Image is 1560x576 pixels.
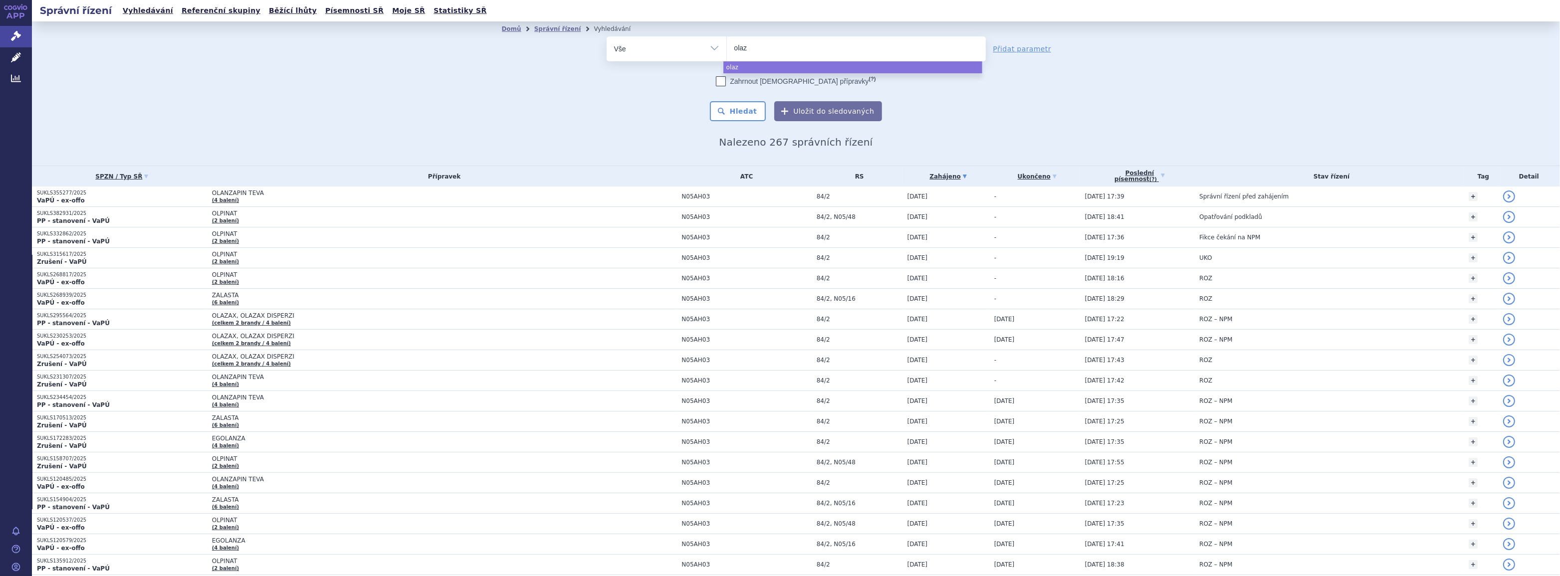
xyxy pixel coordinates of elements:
[994,561,1015,568] span: [DATE]
[1469,335,1478,344] a: +
[817,254,902,261] span: 84/2
[212,435,461,442] span: EGOLANZA
[1469,560,1478,569] a: +
[1085,295,1124,302] span: [DATE] 18:29
[681,275,811,282] span: N05AH03
[994,316,1015,323] span: [DATE]
[817,418,902,425] span: 84/2
[817,438,902,445] span: 84/2
[37,299,85,306] strong: VaPÚ - ex-offo
[1199,541,1232,548] span: ROZ – NPM
[37,353,207,360] p: SUKLS254073/2025
[1085,275,1124,282] span: [DATE] 18:16
[431,4,489,17] a: Statistiky SŘ
[212,414,461,421] span: ZALASTA
[1199,213,1262,220] span: Opatřování podkladů
[212,279,239,285] a: (2 balení)
[907,254,928,261] span: [DATE]
[681,336,811,343] span: N05AH03
[1199,459,1232,466] span: ROZ – NPM
[681,193,811,200] span: N05AH03
[1469,274,1478,283] a: +
[907,316,928,323] span: [DATE]
[994,418,1015,425] span: [DATE]
[817,213,902,220] span: 84/2, N05/48
[907,295,928,302] span: [DATE]
[681,357,811,364] span: N05AH03
[502,25,521,32] a: Domů
[37,258,87,265] strong: Zrušení - VaPÚ
[120,4,176,17] a: Vyhledávání
[1503,415,1515,427] a: detail
[266,4,320,17] a: Běžící lhůty
[1503,334,1515,346] a: detail
[994,193,996,200] span: -
[37,374,207,381] p: SUKLS231307/2025
[212,218,239,223] a: (2 balení)
[907,397,928,404] span: [DATE]
[907,275,928,282] span: [DATE]
[817,295,902,302] span: 84/2, N05/16
[1199,418,1232,425] span: ROZ – NPM
[1469,294,1478,303] a: +
[37,401,110,408] strong: PP - stanovení - VaPÚ
[37,414,207,421] p: SUKLS170513/2025
[1469,192,1478,201] a: +
[212,374,461,381] span: OLANZAPIN TEVA
[1194,166,1464,187] th: Stav řízení
[994,254,996,261] span: -
[212,333,461,340] span: OLAZAX, OLAZAX DISPERZI
[994,500,1015,507] span: [DATE]
[212,292,461,299] span: ZALASTA
[212,312,461,319] span: OLAZAX, OLAZAX DISPERZI
[1149,177,1157,183] abbr: (?)
[681,541,811,548] span: N05AH03
[1085,316,1124,323] span: [DATE] 17:22
[681,520,811,527] span: N05AH03
[37,271,207,278] p: SUKLS268817/2025
[37,312,207,319] p: SUKLS295564/2025
[37,476,207,483] p: SUKLS120485/2025
[1503,436,1515,448] a: detail
[212,443,239,448] a: (4 balení)
[907,234,928,241] span: [DATE]
[1503,354,1515,366] a: detail
[212,566,239,571] a: (2 balení)
[1503,375,1515,386] a: detail
[1085,479,1124,486] span: [DATE] 17:25
[1469,437,1478,446] a: +
[534,25,581,32] a: Správní řízení
[37,558,207,565] p: SUKLS135912/2025
[37,442,87,449] strong: Zrušení - VaPÚ
[1085,438,1124,445] span: [DATE] 17:35
[1085,166,1195,187] a: Poslednípísemnost(?)
[212,402,239,407] a: (4 balení)
[207,166,677,187] th: Přípravek
[1503,272,1515,284] a: detail
[212,353,461,360] span: OLAZAX, OLAZAX DISPERZI
[212,463,239,469] a: (2 balení)
[1085,336,1124,343] span: [DATE] 17:47
[1469,356,1478,365] a: +
[32,3,120,17] h2: Správní řízení
[212,455,461,462] span: OLPINAT
[1464,166,1498,187] th: Tag
[1503,313,1515,325] a: detail
[907,500,928,507] span: [DATE]
[1503,293,1515,305] a: detail
[212,230,461,237] span: OLPINAT
[1085,418,1124,425] span: [DATE] 17:25
[817,316,902,323] span: 84/2
[212,537,461,544] span: EGOLANZA
[907,357,928,364] span: [DATE]
[37,565,110,572] strong: PP - stanovení - VaPÚ
[681,500,811,507] span: N05AH03
[994,541,1015,548] span: [DATE]
[1199,316,1232,323] span: ROZ – NPM
[994,357,996,364] span: -
[212,300,239,305] a: (6 balení)
[212,259,239,264] a: (2 balení)
[1503,477,1515,489] a: detail
[1199,520,1232,527] span: ROZ – NPM
[1199,193,1289,200] span: Správní řízení před zahájením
